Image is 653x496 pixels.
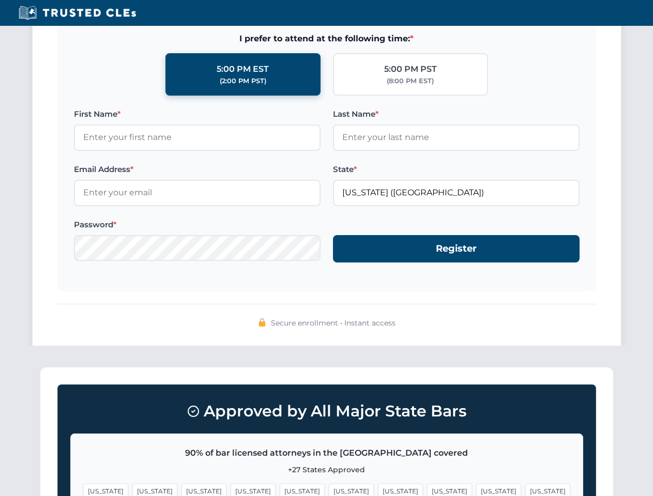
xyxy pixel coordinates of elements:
[74,108,321,120] label: First Name
[74,219,321,231] label: Password
[16,5,139,21] img: Trusted CLEs
[217,63,269,76] div: 5:00 PM EST
[258,318,266,327] img: 🔒
[271,317,396,329] span: Secure enrollment • Instant access
[333,163,580,176] label: State
[74,163,321,176] label: Email Address
[83,464,570,475] p: +27 States Approved
[333,125,580,150] input: Enter your last name
[387,76,434,86] div: (8:00 PM EST)
[74,125,321,150] input: Enter your first name
[70,397,583,425] h3: Approved by All Major State Bars
[333,235,580,262] button: Register
[333,108,580,120] label: Last Name
[333,180,580,206] input: Florida (FL)
[384,63,437,76] div: 5:00 PM PST
[74,180,321,206] input: Enter your email
[83,446,570,460] p: 90% of bar licensed attorneys in the [GEOGRAPHIC_DATA] covered
[220,76,266,86] div: (2:00 PM PST)
[74,32,580,45] span: I prefer to attend at the following time:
